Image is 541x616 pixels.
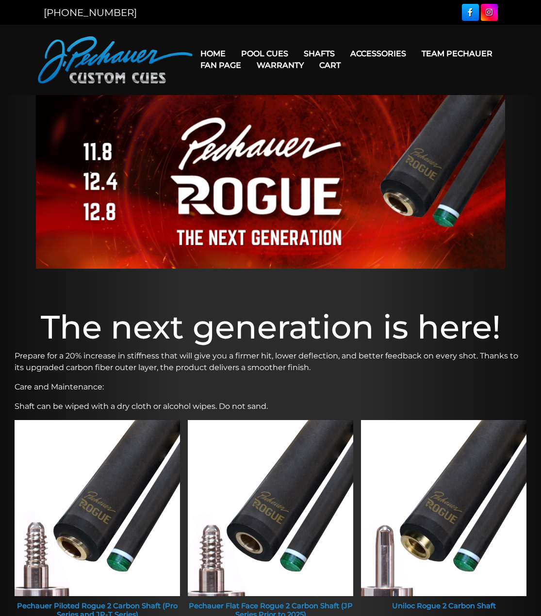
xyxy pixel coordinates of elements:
h1: The next generation is here! [15,308,526,346]
img: Pechauer Flat Face Rogue 2 Carbon Shaft (JP Series Prior to 2025) [188,420,353,596]
div: Uniloc Rogue 2 Carbon Shaft [361,602,526,611]
a: [PHONE_NUMBER] [44,7,137,18]
img: Uniloc Rogue 2 Carbon Shaft [361,420,526,596]
a: Accessories [343,41,414,66]
a: Team Pechauer [414,41,500,66]
a: Fan Page [193,53,249,78]
p: Care and Maintenance: [15,381,526,393]
a: Cart [311,53,348,78]
p: Prepare for a 20% increase in stiffness that will give you a firmer hit, lower deflection, and be... [15,350,526,373]
a: Home [193,41,233,66]
a: Warranty [249,53,311,78]
img: Pechauer Piloted Rogue 2 Carbon Shaft (Pro Series and JP-T Series) [15,420,180,596]
a: Pool Cues [233,41,296,66]
p: Shaft can be wiped with a dry cloth or alcohol wipes. Do not sand. [15,401,526,412]
a: Shafts [296,41,343,66]
img: Pechauer Custom Cues [38,36,193,83]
